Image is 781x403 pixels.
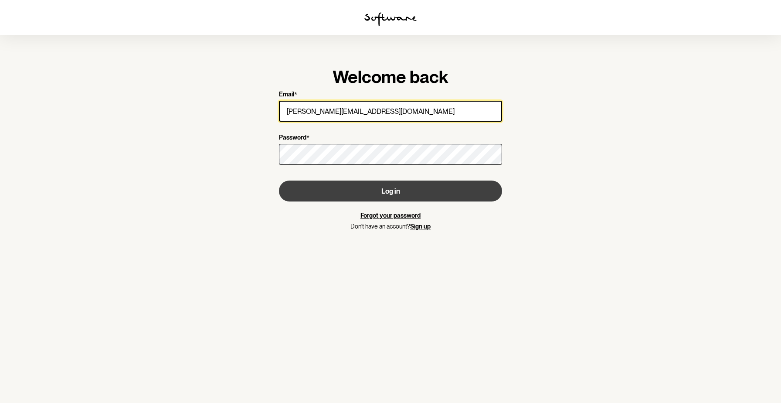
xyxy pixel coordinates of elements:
[279,223,502,230] p: Don't have an account?
[364,12,417,26] img: software logo
[279,181,502,201] button: Log in
[279,134,306,142] p: Password
[279,66,502,87] h1: Welcome back
[410,223,431,230] a: Sign up
[279,91,294,99] p: Email
[360,212,421,219] a: Forgot your password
